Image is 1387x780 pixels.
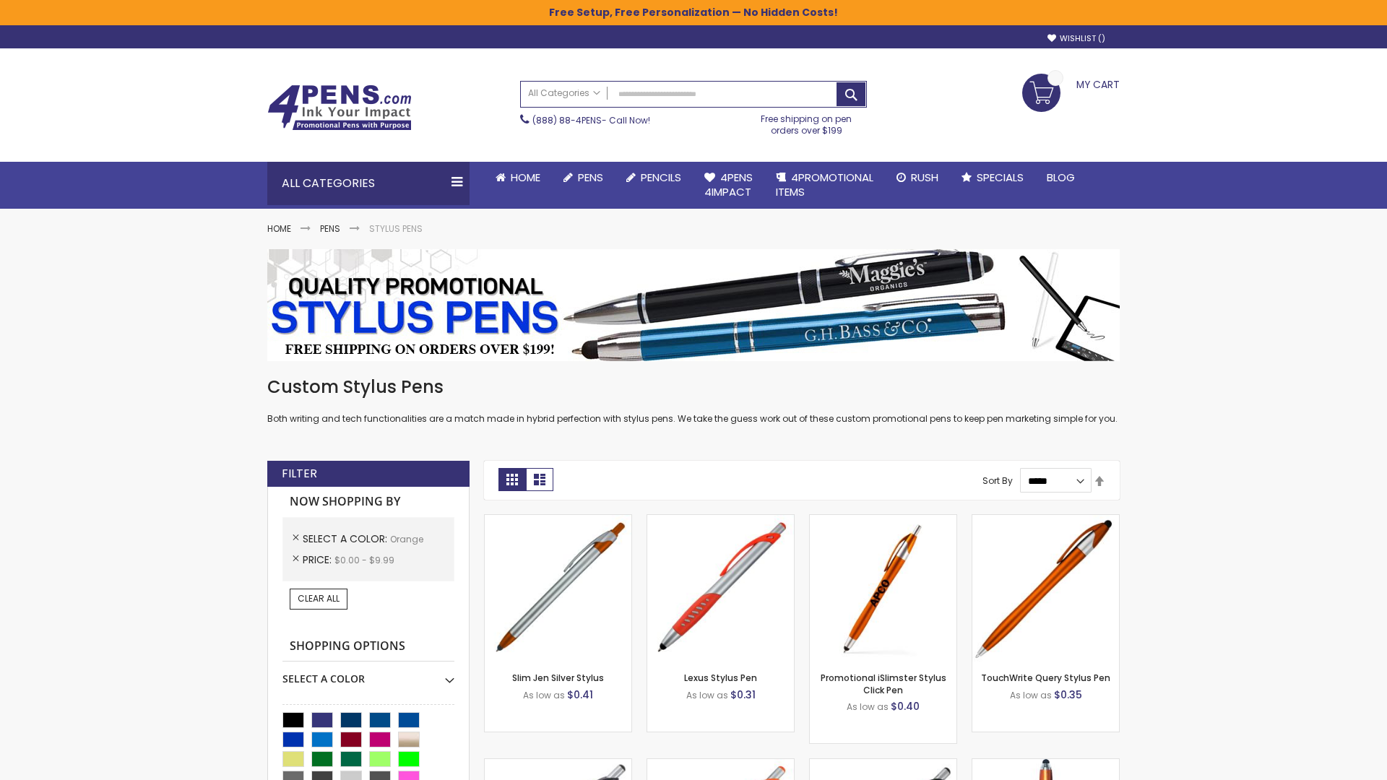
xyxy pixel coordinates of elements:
[972,515,1119,662] img: TouchWrite Query Stylus Pen-Orange
[776,170,873,199] span: 4PROMOTIONAL ITEMS
[1047,33,1105,44] a: Wishlist
[810,758,956,771] a: Lexus Metallic Stylus Pen-Orange
[1054,688,1082,702] span: $0.35
[267,222,291,235] a: Home
[532,114,602,126] a: (888) 88-4PENS
[693,162,764,209] a: 4Pens4impact
[303,532,390,546] span: Select A Color
[578,170,603,185] span: Pens
[298,592,340,604] span: Clear All
[1035,162,1086,194] a: Blog
[647,758,794,771] a: Boston Silver Stylus Pen-Orange
[1047,170,1075,185] span: Blog
[810,515,956,662] img: Promotional iSlimster Stylus Click Pen-Orange
[972,514,1119,526] a: TouchWrite Query Stylus Pen-Orange
[390,533,423,545] span: Orange
[1010,689,1052,701] span: As low as
[567,688,593,702] span: $0.41
[972,758,1119,771] a: TouchWrite Command Stylus Pen-Orange
[485,514,631,526] a: Slim Jen Silver Stylus-Orange
[746,108,868,136] div: Free shipping on pen orders over $199
[950,162,1035,194] a: Specials
[282,466,317,482] strong: Filter
[647,514,794,526] a: Lexus Stylus Pen-Orange
[282,631,454,662] strong: Shopping Options
[290,589,347,609] a: Clear All
[847,701,889,713] span: As low as
[704,170,753,199] span: 4Pens 4impact
[511,170,540,185] span: Home
[498,468,526,491] strong: Grid
[267,249,1120,361] img: Stylus Pens
[523,689,565,701] span: As low as
[730,688,756,702] span: $0.31
[764,162,885,209] a: 4PROMOTIONALITEMS
[267,376,1120,425] div: Both writing and tech functionalities are a match made in hybrid perfection with stylus pens. We ...
[981,672,1110,684] a: TouchWrite Query Stylus Pen
[686,689,728,701] span: As low as
[528,87,600,99] span: All Categories
[641,170,681,185] span: Pencils
[911,170,938,185] span: Rush
[810,514,956,526] a: Promotional iSlimster Stylus Click Pen-Orange
[484,162,552,194] a: Home
[982,474,1013,487] label: Sort By
[532,114,650,126] span: - Call Now!
[282,487,454,517] strong: Now Shopping by
[977,170,1024,185] span: Specials
[615,162,693,194] a: Pencils
[267,84,412,131] img: 4Pens Custom Pens and Promotional Products
[512,672,604,684] a: Slim Jen Silver Stylus
[303,552,334,567] span: Price
[684,672,757,684] a: Lexus Stylus Pen
[282,662,454,686] div: Select A Color
[369,222,423,235] strong: Stylus Pens
[885,162,950,194] a: Rush
[647,515,794,662] img: Lexus Stylus Pen-Orange
[267,162,470,205] div: All Categories
[485,758,631,771] a: Boston Stylus Pen-Orange
[821,672,946,695] a: Promotional iSlimster Stylus Click Pen
[552,162,615,194] a: Pens
[320,222,340,235] a: Pens
[485,515,631,662] img: Slim Jen Silver Stylus-Orange
[891,699,920,714] span: $0.40
[521,82,608,105] a: All Categories
[334,554,394,566] span: $0.00 - $9.99
[267,376,1120,399] h1: Custom Stylus Pens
